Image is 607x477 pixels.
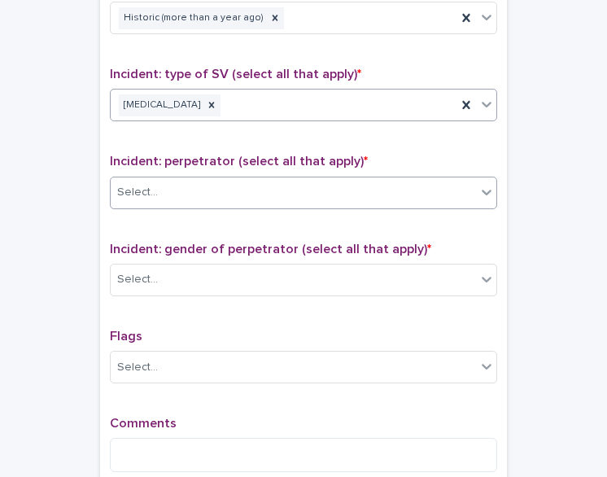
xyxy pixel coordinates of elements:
span: Incident: perpetrator (select all that apply) [110,155,368,168]
div: Select... [117,271,158,288]
span: Flags [110,330,142,343]
span: Comments [110,417,177,430]
span: Incident: gender of perpetrator (select all that apply) [110,243,431,256]
span: Incident: type of SV (select all that apply) [110,68,361,81]
div: Select... [117,359,158,376]
div: [MEDICAL_DATA] [119,94,203,116]
div: Select... [117,184,158,201]
div: Historic (more than a year ago) [119,7,266,29]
